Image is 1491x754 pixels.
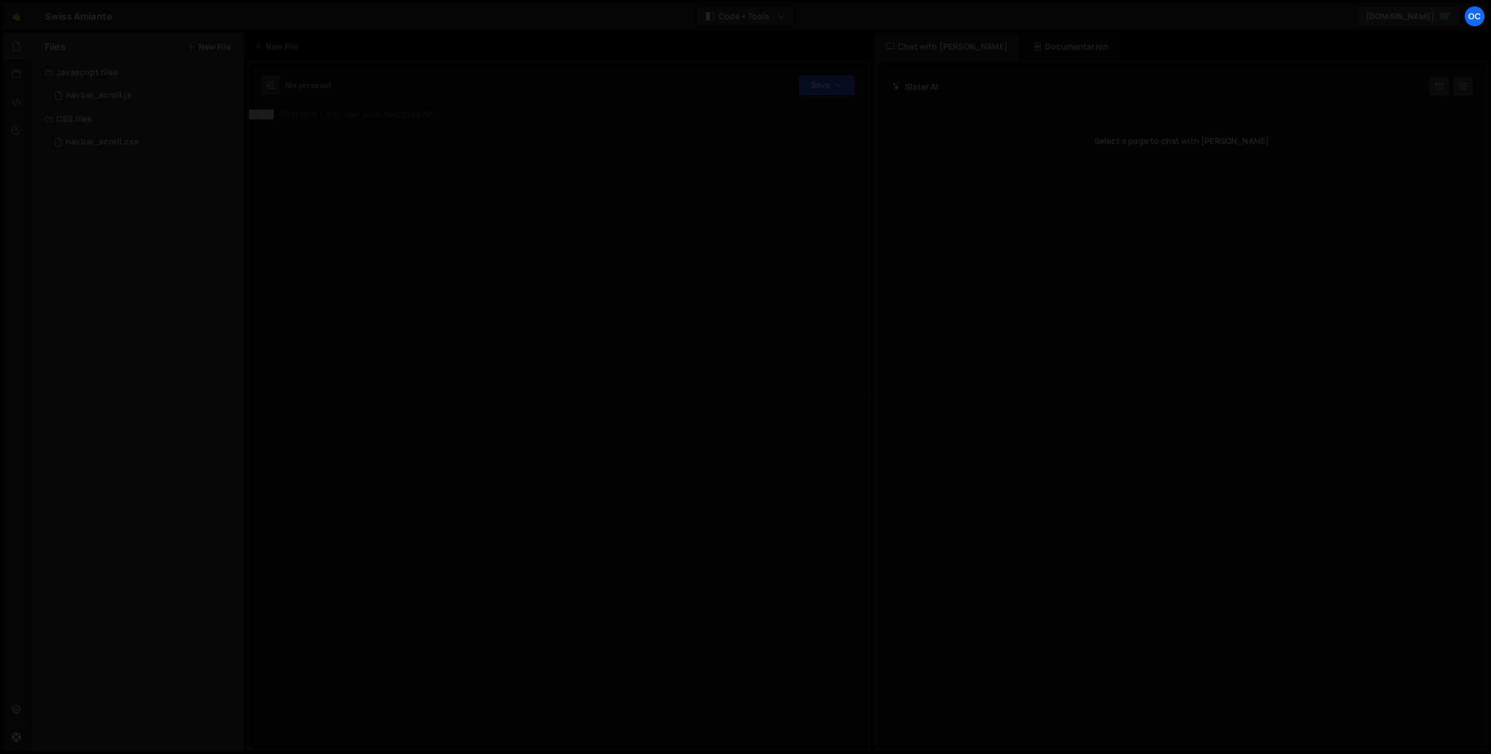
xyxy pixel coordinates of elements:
[892,81,939,92] h2: Slater AI
[1356,6,1461,27] a: [DOMAIN_NAME]
[285,80,331,90] div: Not yet saved
[886,118,1477,164] div: Select a page to chat with [PERSON_NAME]
[45,40,66,53] h2: Files
[875,33,1019,61] div: Chat with [PERSON_NAME]
[254,41,303,52] div: New File
[45,131,245,154] div: 15040/39250.css
[187,42,231,51] button: New File
[280,110,436,119] div: Type cmd + s to save your Javascript file.
[2,2,31,30] a: 🤙
[697,6,794,27] button: Code + Tools
[1464,6,1485,27] a: OC
[66,137,139,147] div: navbar_scroll.css
[249,110,274,119] div: 1
[799,75,855,96] button: Save
[1022,33,1120,61] div: Documentation
[31,61,245,84] div: Javascript files
[45,84,245,107] div: 15040/39249.js
[31,107,245,131] div: CSS files
[45,9,112,23] div: Swiss Amiante
[66,90,132,101] div: navbar_scroll.js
